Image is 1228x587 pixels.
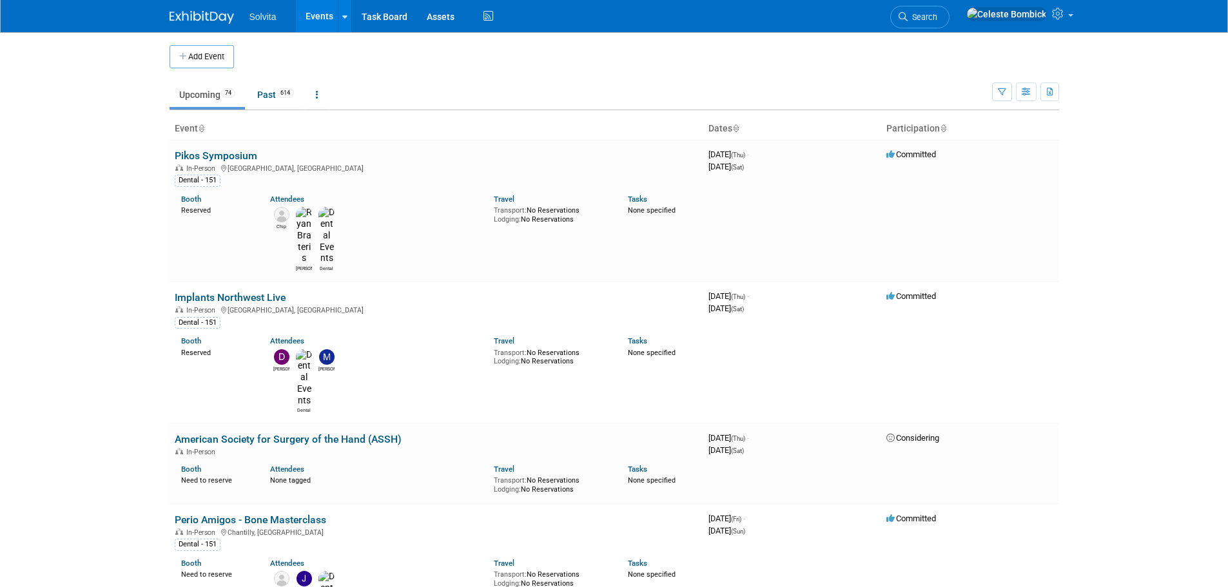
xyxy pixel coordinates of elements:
a: American Society for Surgery of the Hand (ASSH) [175,433,402,445]
span: (Sat) [731,447,744,454]
span: Committed [886,514,936,523]
a: Attendees [270,559,304,568]
div: Dental - 151 [175,317,220,329]
a: Attendees [270,195,304,204]
span: Solvita [249,12,277,22]
th: Participation [881,118,1059,140]
span: - [747,149,749,159]
a: Upcoming74 [170,82,245,107]
span: Search [908,12,937,22]
a: Attendees [270,336,304,345]
a: Tasks [628,559,647,568]
button: Add Event [170,45,234,68]
div: Matthew Burns [318,365,335,372]
a: Sort by Participation Type [940,123,946,133]
span: (Fri) [731,515,741,523]
span: None specified [628,349,676,357]
div: Dental - 151 [175,539,220,550]
span: [DATE] [708,303,744,313]
div: Need to reserve [181,568,251,579]
span: [DATE] [708,291,749,301]
span: (Sat) [731,164,744,171]
img: Jeremy Northcutt [297,571,312,586]
div: None tagged [270,474,484,485]
div: No Reservations No Reservations [494,346,609,366]
img: David Busenhart [274,349,289,365]
span: - [747,433,749,443]
span: None specified [628,206,676,215]
div: No Reservations No Reservations [494,204,609,224]
a: Tasks [628,195,647,204]
a: Tasks [628,465,647,474]
span: (Thu) [731,435,745,442]
span: - [747,291,749,301]
div: Dental Events [296,406,312,414]
div: Chantilly, [GEOGRAPHIC_DATA] [175,526,698,537]
span: Committed [886,149,936,159]
img: Chip Shafer [274,207,289,222]
div: Reserved [181,346,251,358]
span: None specified [628,476,676,485]
img: In-Person Event [175,448,183,454]
a: Search [890,6,950,28]
span: Lodging: [494,357,521,365]
img: Celeste Bombick [966,7,1047,21]
span: Lodging: [494,215,521,224]
span: (Thu) [731,151,745,159]
div: Chip Shafer [273,222,289,230]
a: Implants Northwest Live [175,291,286,303]
span: [DATE] [708,162,744,171]
a: Sort by Start Date [732,123,739,133]
span: 74 [221,88,235,98]
div: Need to reserve [181,474,251,485]
span: - [743,514,745,523]
img: ExhibitDay [170,11,234,24]
span: [DATE] [708,514,745,523]
span: [DATE] [708,445,744,455]
div: No Reservations No Reservations [494,474,609,494]
a: Past614 [248,82,304,107]
a: Booth [181,559,201,568]
a: Travel [494,336,514,345]
span: Lodging: [494,485,521,494]
span: (Sat) [731,305,744,313]
div: David Busenhart [273,365,289,372]
a: Travel [494,559,514,568]
a: Attendees [270,465,304,474]
span: (Sun) [731,528,745,535]
span: Transport: [494,476,527,485]
span: In-Person [186,306,219,314]
span: Transport: [494,349,527,357]
span: Transport: [494,570,527,579]
div: Reserved [181,204,251,215]
img: Dental Events [296,349,312,407]
span: (Thu) [731,293,745,300]
span: Considering [886,433,939,443]
span: 614 [277,88,294,98]
a: Booth [181,336,201,345]
span: [DATE] [708,433,749,443]
span: In-Person [186,448,219,456]
div: [GEOGRAPHIC_DATA], [GEOGRAPHIC_DATA] [175,162,698,173]
span: [DATE] [708,526,745,535]
img: Kandace Gammon [274,571,289,586]
a: Booth [181,195,201,204]
div: Dental Events [318,264,335,272]
span: None specified [628,570,676,579]
img: In-Person Event [175,164,183,171]
img: Dental Events [318,207,335,264]
span: Transport: [494,206,527,215]
a: Travel [494,465,514,474]
a: Perio Amigos - Bone Masterclass [175,514,326,526]
span: [DATE] [708,149,749,159]
a: Sort by Event Name [198,123,204,133]
div: Ryan Brateris [296,264,312,272]
th: Event [170,118,703,140]
div: Dental - 151 [175,175,220,186]
span: Committed [886,291,936,301]
div: [GEOGRAPHIC_DATA], [GEOGRAPHIC_DATA] [175,304,698,314]
a: Pikos Symposium [175,149,257,162]
a: Travel [494,195,514,204]
a: Tasks [628,336,647,345]
span: In-Person [186,164,219,173]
